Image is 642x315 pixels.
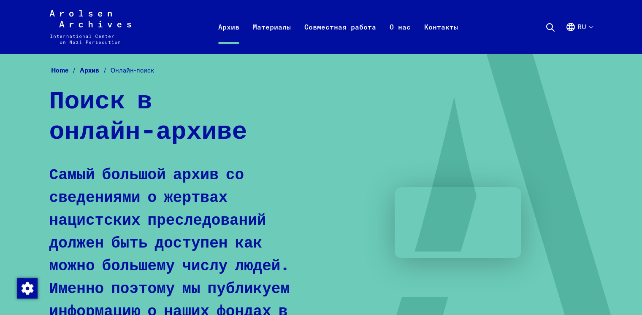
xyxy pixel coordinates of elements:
button: Русский, выбор языка [566,22,593,52]
span: Онлайн-поиск [111,66,154,74]
a: Архив [211,20,246,54]
img: Внести поправки в соглашение [17,278,38,299]
a: Архив [80,66,111,74]
a: Совместная работа [298,20,383,54]
nav: Основной [211,10,465,44]
strong: Поиск в онлайн-архиве [49,89,247,144]
a: Home [51,66,80,74]
nav: Breadcrumb [49,64,593,77]
div: Внести поправки в соглашение [17,278,37,298]
a: Контакты [417,20,465,54]
a: Материалы [246,20,298,54]
a: О нас [383,20,417,54]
